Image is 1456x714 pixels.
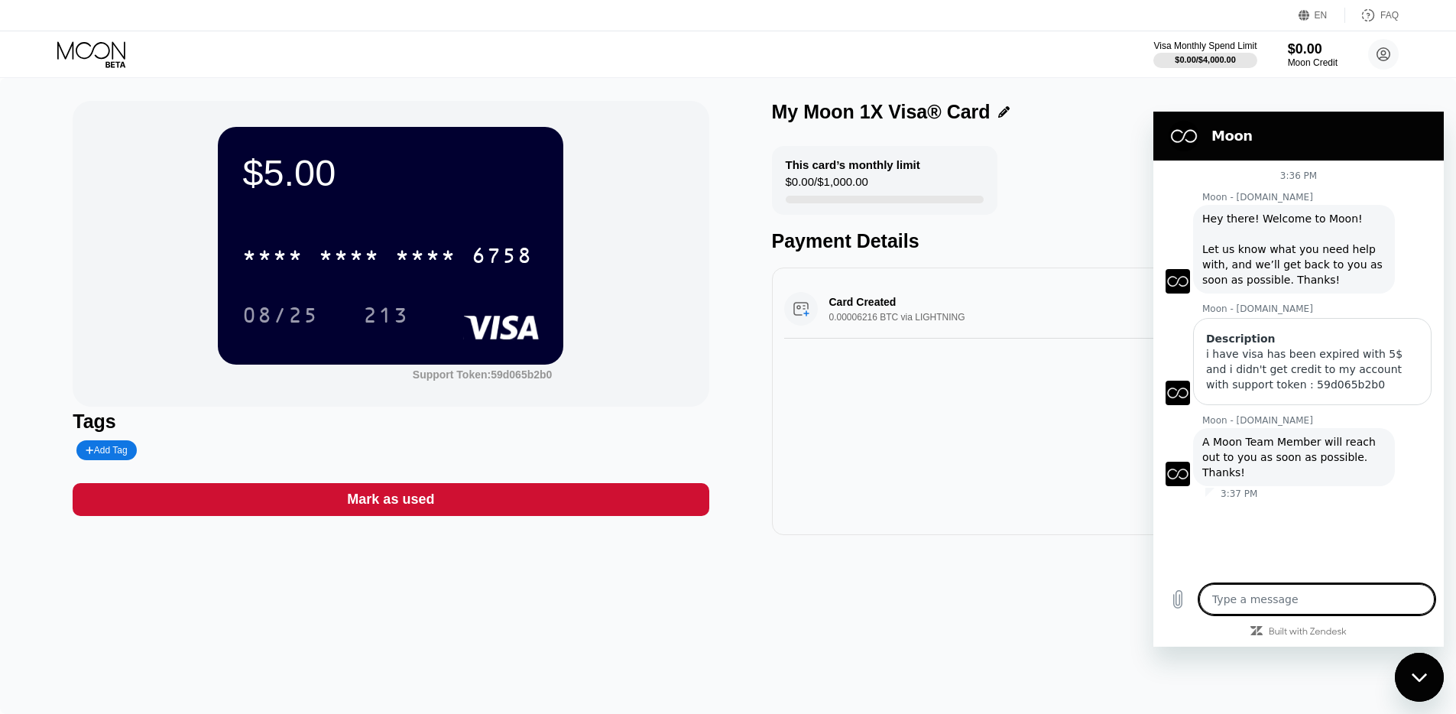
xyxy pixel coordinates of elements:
div: 213 [352,296,420,334]
iframe: Button to launch messaging window, conversation in progress [1395,653,1444,702]
div: My Moon 1X Visa® Card [772,101,991,123]
div: Mark as used [73,483,709,516]
div: Moon Credit [1288,57,1338,68]
div: $0.00 / $4,000.00 [1175,55,1236,64]
div: Support Token: 59d065b2b0 [413,368,553,381]
div: Mark as used [347,491,434,508]
div: EN [1299,8,1345,23]
div: 08/25 [242,305,319,329]
div: Visa Monthly Spend Limit [1153,41,1257,51]
div: Tags [73,411,709,433]
iframe: Messaging window [1153,112,1444,647]
div: 213 [363,305,409,329]
div: FAQ [1380,10,1399,21]
div: EN [1315,10,1328,21]
div: $0.00 / $1,000.00 [786,175,868,196]
div: Visa Monthly Spend Limit$0.00/$4,000.00 [1153,41,1257,68]
div: 6758 [472,245,533,270]
div: $0.00 [1288,41,1338,57]
div: Add Tag [86,445,127,456]
div: $0.00Moon Credit [1288,41,1338,68]
div: Payment Details [772,230,1408,252]
div: 08/25 [231,296,330,334]
div: FAQ [1345,8,1399,23]
div: Support Token:59d065b2b0 [413,368,553,381]
div: Add Tag [76,440,136,460]
div: $5.00 [242,151,539,194]
div: This card’s monthly limit [786,158,920,171]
